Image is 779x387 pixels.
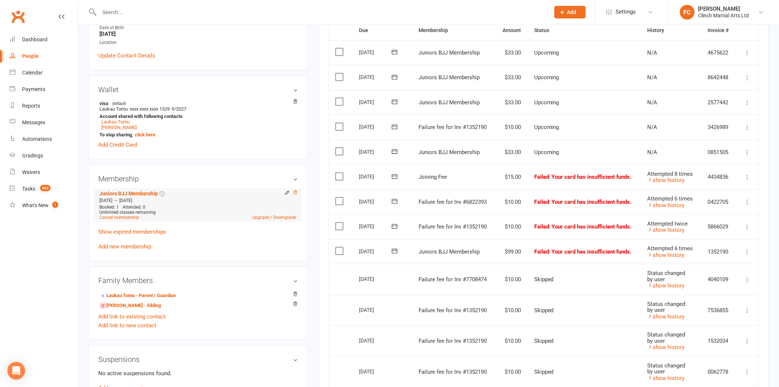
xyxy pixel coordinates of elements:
span: Status changed by user [648,362,685,375]
th: History [641,21,701,40]
td: $33.00 [495,90,528,115]
th: Due [352,21,412,40]
td: $10.00 [495,189,528,215]
a: Reports [10,98,78,114]
th: Membership [412,21,495,40]
h3: Suspensions [98,355,298,363]
div: — [98,198,298,203]
a: Show expired memberships [98,229,166,235]
td: $10.00 [495,295,528,326]
span: Failure fee for Inv #1352190 [419,369,487,375]
a: Tasks 352 [10,181,78,197]
a: Clubworx [9,7,27,26]
span: Booked: 1 [99,205,119,210]
th: Invoice # [701,21,736,40]
span: Failure fee for Inv #1352190 [419,124,487,130]
span: Failed [534,248,632,255]
a: [PERSON_NAME] [101,125,137,130]
span: Attempted twice [648,220,688,227]
div: [DATE] [359,220,393,232]
span: [DATE] [119,198,132,203]
span: Skipped [534,307,554,314]
input: Search... [97,7,545,17]
a: Upgrade / Downgrade [252,215,296,220]
div: [DATE] [359,46,393,58]
div: [DATE] [359,121,393,132]
div: People [22,53,39,59]
a: Gradings [10,147,78,164]
span: Failure fee for Inv #1352190 [419,338,487,344]
a: Payments [10,81,78,98]
th: Amount [495,21,528,40]
span: xxxx xxxx xxxx 1329 [130,106,170,112]
div: [DATE] [359,273,393,285]
h3: Family Members [98,276,298,285]
span: : Your card has insufficient funds. [549,199,632,205]
a: show history [648,252,685,258]
div: [DATE] [359,171,393,182]
span: Status changed by user [648,301,685,314]
span: N/A [648,149,658,156]
div: [DATE] [359,366,393,377]
span: Upcoming [534,99,559,106]
span: Upcoming [534,124,559,130]
div: Payments [22,86,45,92]
div: FC [680,5,695,20]
span: Failure fee for Inv #1352190 [419,307,487,314]
a: show history [648,227,685,233]
span: Juniors BJJ Membership [419,248,480,255]
td: 1532034 [701,325,736,356]
span: : Your card has insufficient funds. [549,223,632,230]
span: Juniors BJJ Membership [419,74,480,81]
a: People [10,48,78,64]
div: Gradings [22,153,43,158]
strong: To stop sharing, [99,132,294,137]
td: 4040109 [701,264,736,295]
div: [PERSON_NAME] [698,6,749,12]
span: Failed [534,199,632,205]
td: 1352190 [701,239,736,264]
td: 3426989 [701,115,736,140]
a: show history [648,313,685,320]
a: Messages [10,114,78,131]
div: Location [99,39,298,46]
td: 4675622 [701,40,736,65]
a: Add link to new contact [98,321,156,330]
td: 2577442 [701,90,736,115]
span: Unlimited classes remaining [99,210,156,215]
strong: Account shared with following contacts [99,114,294,119]
a: What's New1 [10,197,78,214]
span: 352 [40,185,50,191]
span: Failure fee for Inv #1352190 [419,223,487,230]
a: show history [648,177,685,184]
div: Reports [22,103,40,109]
span: Failure fee for Inv #6822393 [419,199,487,205]
td: $33.00 [495,140,528,165]
a: Cancel membership [99,215,139,220]
a: Update Contact Details [98,51,155,60]
a: Add new membership [98,243,151,250]
span: Upcoming [534,74,559,81]
td: $10.00 [495,325,528,356]
td: $99.00 [495,239,528,264]
span: Failed [534,223,632,230]
a: show history [648,282,685,289]
td: 0422705 [701,189,736,215]
strong: [DATE] [99,31,298,37]
span: Attempted 8 times [648,171,693,177]
span: Skipped [534,369,554,375]
div: What's New [22,202,49,208]
span: 1 [52,202,58,208]
button: Add [554,6,586,18]
a: show history [648,202,685,209]
div: Waivers [22,169,40,175]
div: [DATE] [359,245,393,257]
h3: Membership [98,175,298,183]
span: Failed [534,174,632,180]
td: 4434836 [701,164,736,189]
div: Automations [22,136,52,142]
a: [PERSON_NAME] - Sibling [99,302,161,310]
td: $33.00 [495,65,528,90]
div: Dashboard [22,36,47,42]
div: Date of Birth [99,24,298,31]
